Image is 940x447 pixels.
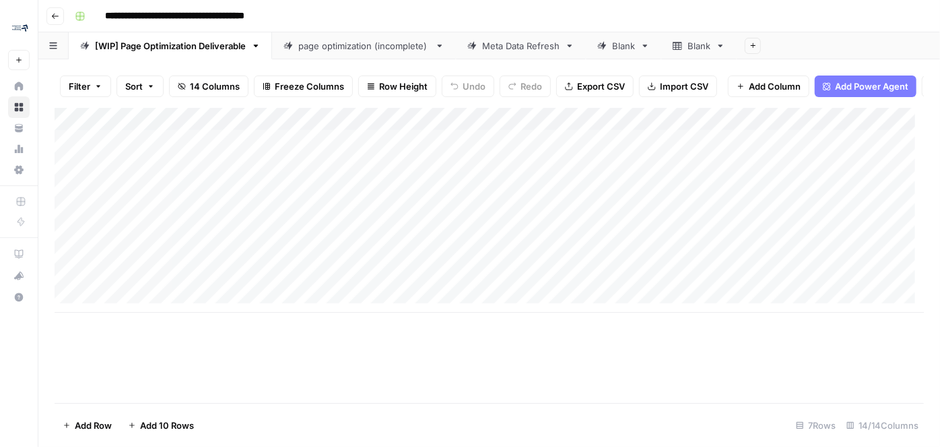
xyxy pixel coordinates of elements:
[8,96,30,118] a: Browse
[379,80,428,93] span: Row Height
[612,39,635,53] div: Blank
[556,76,634,97] button: Export CSV
[55,415,120,436] button: Add Row
[482,39,560,53] div: Meta Data Refresh
[661,32,737,59] a: Blank
[169,76,248,97] button: 14 Columns
[95,39,246,53] div: [WIP] Page Optimization Deliverable
[254,76,353,97] button: Freeze Columns
[728,76,809,97] button: Add Column
[8,287,30,308] button: Help + Support
[125,80,143,93] span: Sort
[120,415,202,436] button: Add 10 Rows
[586,32,661,59] a: Blank
[60,76,111,97] button: Filter
[8,138,30,160] a: Usage
[140,419,194,432] span: Add 10 Rows
[8,265,30,287] button: What's new?
[577,80,625,93] span: Export CSV
[835,80,908,93] span: Add Power Agent
[272,32,456,59] a: page optimization (incomplete)
[456,32,586,59] a: Meta Data Refresh
[69,32,272,59] a: [WIP] Page Optimization Deliverable
[190,80,240,93] span: 14 Columns
[358,76,436,97] button: Row Height
[69,80,90,93] span: Filter
[687,39,710,53] div: Blank
[8,117,30,139] a: Your Data
[75,419,112,432] span: Add Row
[116,76,164,97] button: Sort
[639,76,717,97] button: Import CSV
[463,80,485,93] span: Undo
[275,80,344,93] span: Freeze Columns
[9,266,29,286] div: What's new?
[298,39,430,53] div: page optimization (incomplete)
[8,16,32,40] img: Compound Growth Logo
[8,76,30,97] a: Home
[8,159,30,181] a: Settings
[791,415,841,436] div: 7 Rows
[500,76,551,97] button: Redo
[815,76,916,97] button: Add Power Agent
[749,80,801,93] span: Add Column
[442,76,494,97] button: Undo
[8,11,30,44] button: Workspace: Compound Growth
[660,80,708,93] span: Import CSV
[8,243,30,265] a: AirOps Academy
[841,415,924,436] div: 14/14 Columns
[521,80,542,93] span: Redo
